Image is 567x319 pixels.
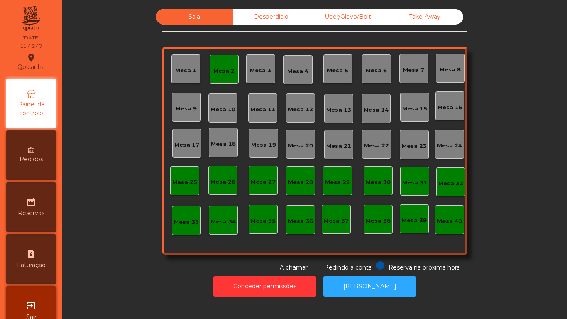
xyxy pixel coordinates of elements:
div: Mesa 10 [210,106,235,114]
div: Qpicanha [17,52,45,72]
div: Mesa 9 [176,105,197,113]
div: Desperdicio [233,9,310,25]
span: Painel de controlo [8,100,54,118]
div: Mesa 8 [440,66,461,74]
span: Pedidos [20,155,43,164]
button: [PERSON_NAME] [323,276,416,297]
div: Mesa 25 [172,178,197,186]
i: request_page [26,249,36,259]
span: Pedindo a conta [324,264,372,271]
div: Mesa 7 [403,66,424,74]
i: location_on [26,53,36,63]
i: date_range [26,197,36,207]
div: Mesa 30 [366,178,391,186]
div: Mesa 18 [211,140,236,148]
div: Mesa 40 [437,217,462,226]
div: Mesa 6 [366,66,387,75]
div: Mesa 37 [324,217,349,225]
div: Mesa 27 [251,178,276,186]
div: Take Away [386,9,463,25]
div: Mesa 31 [402,179,427,187]
div: Sala [156,9,233,25]
div: Mesa 21 [326,142,351,150]
div: [DATE] [22,34,40,42]
span: Faturação [17,261,46,270]
div: Mesa 20 [288,142,313,150]
div: Mesa 32 [438,179,463,188]
div: Mesa 13 [326,106,351,114]
div: 11:43:47 [20,42,42,50]
div: Mesa 35 [251,217,276,225]
div: Mesa 3 [250,66,271,75]
div: Mesa 34 [211,218,236,226]
div: Uber/Glovo/Bolt [310,9,386,25]
div: Mesa 28 [288,178,313,186]
div: Mesa 26 [210,178,235,186]
div: Mesa 17 [174,141,199,149]
div: Mesa 24 [437,142,462,150]
span: Reservas [18,209,44,218]
div: Mesa 16 [437,103,462,112]
div: Mesa 5 [327,66,348,75]
div: Mesa 2 [213,67,235,75]
img: qpiato [21,4,41,33]
div: Mesa 14 [364,106,389,114]
div: Mesa 39 [402,216,427,225]
div: Mesa 22 [364,142,389,150]
div: Mesa 15 [402,105,427,113]
div: Mesa 19 [251,141,276,149]
div: Mesa 4 [287,67,308,76]
div: Mesa 33 [174,218,199,226]
i: exit_to_app [26,301,36,311]
div: Mesa 23 [402,142,427,150]
div: Mesa 36 [288,217,313,226]
span: A chamar [280,264,308,271]
div: Mesa 12 [288,106,313,114]
div: Mesa 1 [175,66,196,75]
div: Mesa 11 [250,106,275,114]
span: Reserva na próxima hora [389,264,460,271]
div: Mesa 38 [366,217,391,225]
button: Conceder permissões [213,276,316,297]
div: Mesa 29 [325,178,350,186]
